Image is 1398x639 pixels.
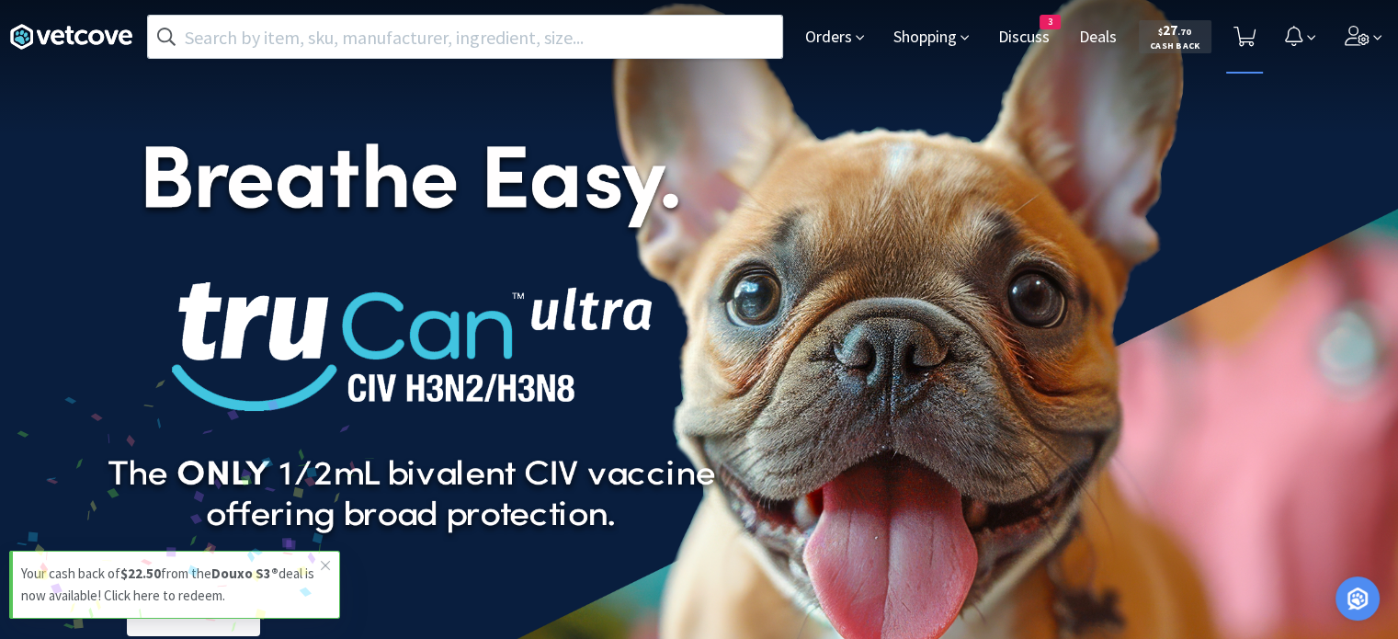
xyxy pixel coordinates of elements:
[1158,26,1163,38] span: $
[120,565,161,582] strong: $22.50
[1150,41,1200,53] span: Cash Back
[1158,21,1191,39] span: 27
[1177,26,1191,38] span: . 70
[92,108,733,567] img: TruCan-CIV-takeover_foregroundv3.png
[148,16,782,58] input: Search by item, sku, manufacturer, ingredient, size...
[1040,16,1060,29] span: 3
[1072,29,1124,46] a: Deals
[211,565,278,582] strong: Douxo S3®
[21,563,321,607] p: Your cash back of from the deal is now available! Click here to redeem.
[991,29,1057,46] a: Discuss3
[1139,12,1211,62] a: $27.70Cash Back
[1335,576,1380,621] div: Open Intercom Messenger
